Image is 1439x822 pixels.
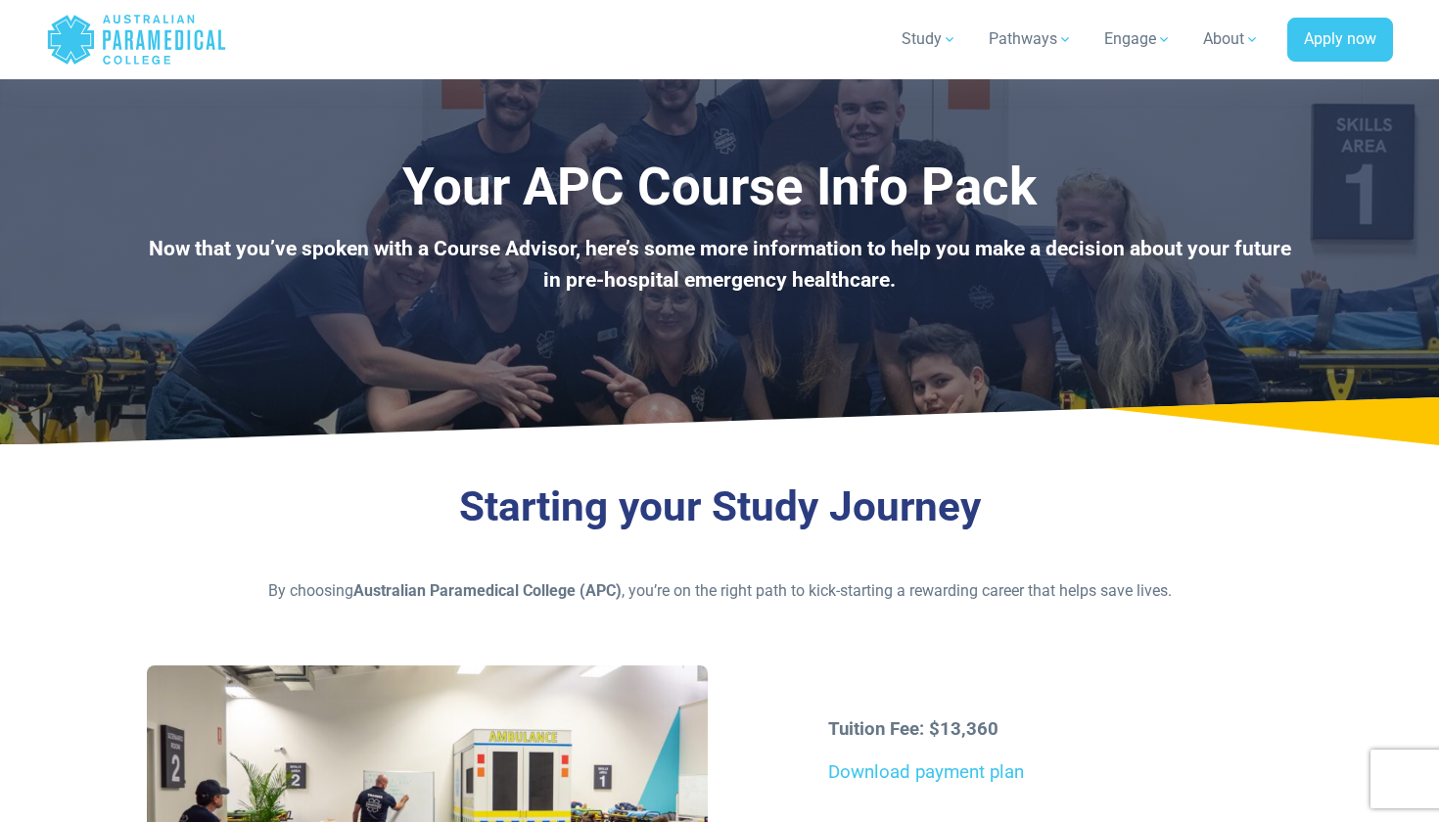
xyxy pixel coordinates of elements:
a: Apply now [1287,18,1393,63]
a: About [1191,12,1272,67]
a: Engage [1092,12,1184,67]
b: Now that you’ve spoken with a Course Advisor, here’s some more information to help you make a dec... [149,237,1291,292]
h3: Starting your Study Journey [147,482,1292,532]
h1: Your APC Course Info Pack [147,157,1292,218]
a: Study [890,12,969,67]
strong: Australian Paramedical College (APC) [353,581,622,600]
a: Download payment plan [828,761,1024,783]
a: Australian Paramedical College [46,8,227,71]
strong: Tuition Fee: $13,360 [828,718,998,740]
a: Pathways [977,12,1085,67]
p: By choosing , you’re on the right path to kick-starting a rewarding career that helps save lives. [147,579,1292,603]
